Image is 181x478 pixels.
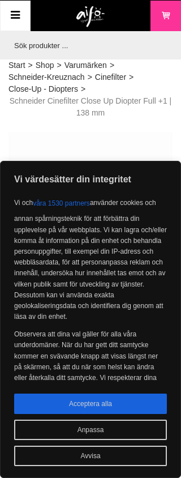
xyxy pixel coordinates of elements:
img: logo.png [76,6,105,28]
button: Acceptera alla [14,394,167,414]
a: Close-Up - Diopters [8,83,78,95]
span: > [129,71,133,83]
a: Varumärken [64,59,107,71]
p: Vi och använder cookies och annan spårningsteknik för att förbättra din upplevelse på vår webbpla... [14,193,167,322]
span: > [81,83,85,95]
p: Observera att dina val gäller för alla våra underdomäner. När du har gett ditt samtycke kommer en... [14,329,167,405]
span: > [110,59,114,71]
a: Start [8,59,25,71]
input: Sök produkter ... [8,31,167,59]
a: Cinefilter [95,71,126,83]
span: Schneider Cinefilter Close Up Diopter Full +1 | 138 mm [8,95,173,119]
a: Schneider-Kreuznach [8,71,85,83]
button: Avvisa [14,446,167,466]
a: Shop [36,59,54,71]
span: > [57,59,61,71]
button: våra 1530 partners [33,193,90,214]
p: Vi värdesätter din integritet [1,173,180,186]
span: > [28,59,33,71]
button: Anpassa [14,420,167,440]
span: > [88,71,92,83]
